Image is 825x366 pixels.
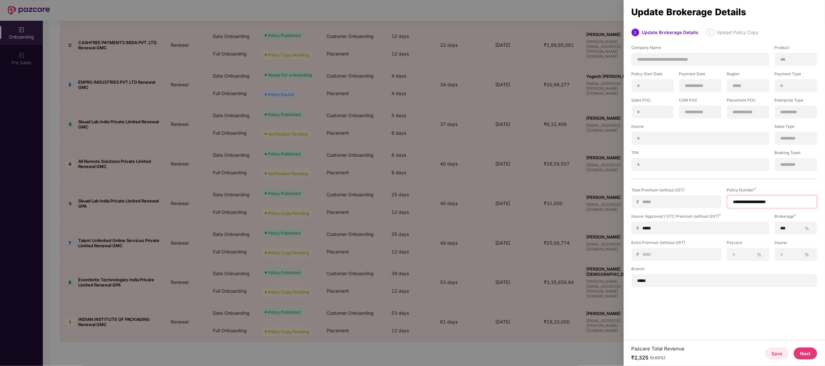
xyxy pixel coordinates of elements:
[775,240,817,248] label: Insurer
[632,354,685,361] div: ₹2,325
[632,240,722,248] label: Extra Premium (without GST)
[802,225,812,231] span: %
[632,266,817,274] label: Branch
[637,199,642,205] span: ₹
[632,45,770,53] label: Company Name
[632,124,770,132] label: Insurer
[637,225,642,231] span: ₹
[775,213,817,219] div: Brokerage
[775,45,817,53] label: Product
[637,251,642,258] span: ₹
[775,71,817,79] label: Payment Type
[632,8,817,16] div: Update Brokerage Details
[709,30,712,35] span: 2
[755,251,764,258] span: %
[802,251,812,258] span: %
[632,213,770,219] div: Insurer Approved / OTC Premium (without GST)
[727,187,817,193] div: Policy Number
[632,187,722,195] label: Total Premium (without GST)
[634,30,637,35] span: 1
[775,150,817,158] label: Booking Team
[642,29,699,36] div: Update Brokerage Details
[632,150,770,158] label: TPA
[717,29,759,36] div: Upload Policy Copy
[727,71,770,79] label: Region
[650,355,666,360] div: (0.00%)
[727,97,770,105] label: Placement POC
[632,97,674,105] label: Sales POC
[632,346,685,352] div: Pazcare Total Revenue
[775,124,817,132] label: Sales Type
[679,97,722,105] label: CSM POC
[632,71,674,79] label: Policy Start Date
[727,240,770,248] label: Pazcare
[679,71,722,79] label: Payment Date
[765,348,789,360] button: Save
[775,97,817,105] label: Enterprise Type
[794,348,817,360] button: Next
